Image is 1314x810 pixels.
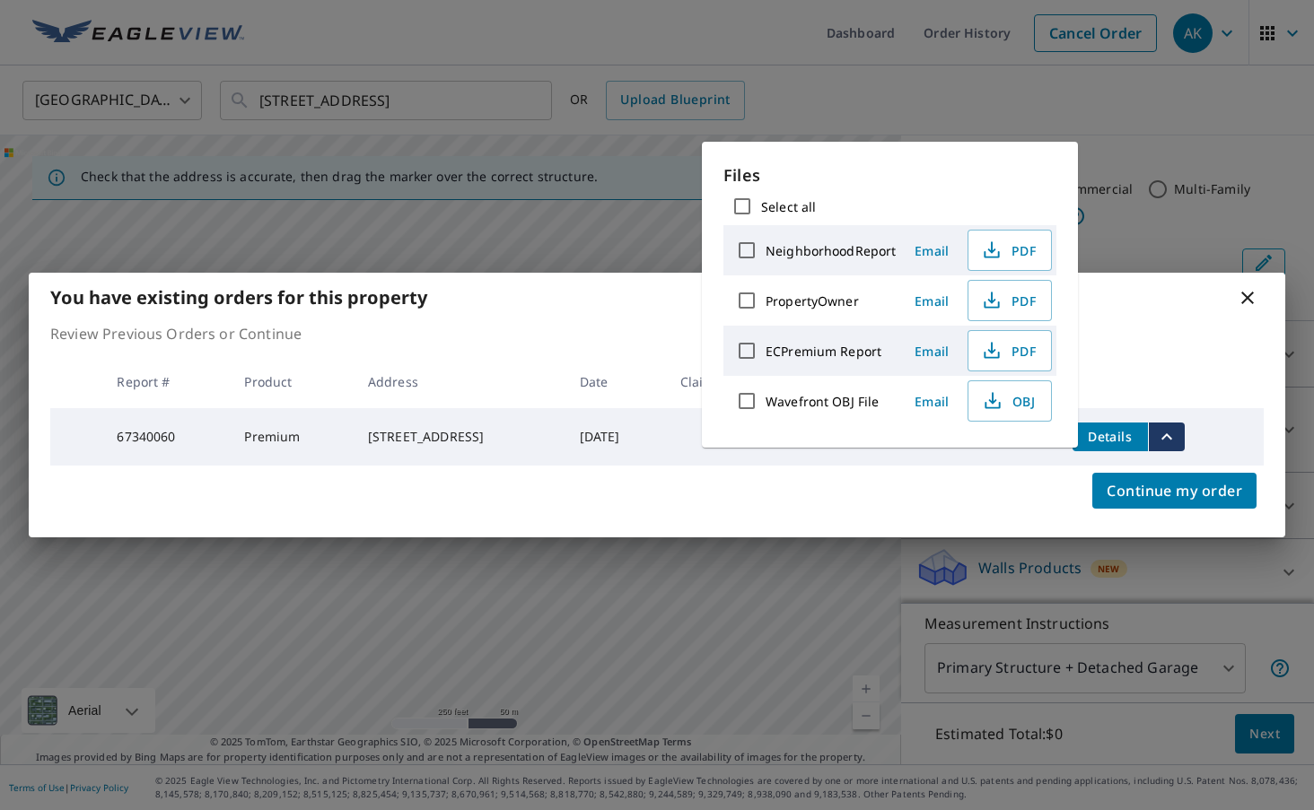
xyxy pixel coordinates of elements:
[102,408,230,466] td: 67340060
[1148,422,1185,451] button: filesDropdownBtn-67340060
[968,230,1052,271] button: PDF
[666,355,784,408] th: Claim ID
[761,198,816,215] label: Select all
[766,343,881,360] label: ECPremium Report
[910,292,953,309] span: Email
[565,355,666,408] th: Date
[50,285,427,309] b: You have existing orders for this property
[968,280,1052,321] button: PDF
[230,355,353,408] th: Product
[368,428,551,446] div: [STREET_ADDRESS]
[1092,473,1257,509] button: Continue my order
[1073,422,1148,451] button: detailsBtn-67340060
[766,292,859,309] label: PropertyOwner
[968,380,1052,422] button: OBJ
[903,287,960,315] button: Email
[910,393,953,410] span: Email
[102,355,230,408] th: Report #
[968,330,1052,371] button: PDF
[1083,428,1137,445] span: Details
[565,408,666,466] td: [DATE]
[903,388,960,415] button: Email
[50,323,1264,344] p: Review Previous Orders or Continue
[354,355,565,408] th: Address
[903,337,960,365] button: Email
[723,163,1056,187] p: Files
[910,343,953,360] span: Email
[979,390,1037,412] span: OBJ
[979,290,1037,311] span: PDF
[1107,478,1242,503] span: Continue my order
[766,242,896,259] label: NeighborhoodReport
[903,237,960,265] button: Email
[766,393,879,410] label: Wavefront OBJ File
[230,408,353,466] td: Premium
[979,240,1037,261] span: PDF
[979,340,1037,361] span: PDF
[910,242,953,259] span: Email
